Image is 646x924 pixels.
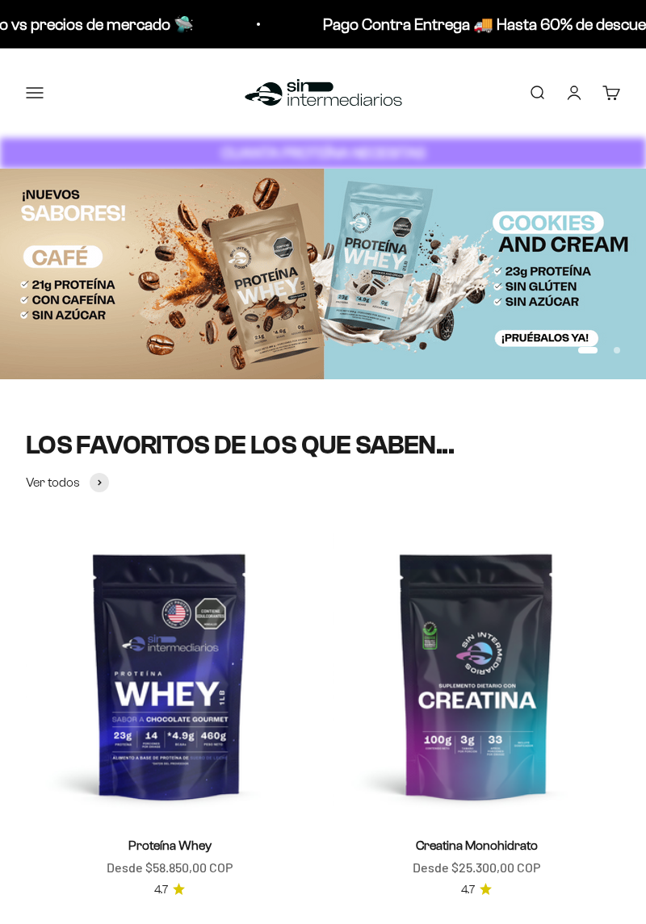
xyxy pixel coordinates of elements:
img: Proteína Whey [26,532,313,819]
a: Proteína Whey [128,838,212,852]
a: Creatina Monohidrato [416,838,538,852]
img: Creatina Monohidrato [333,532,620,819]
a: 4.74.7 de 5.0 estrellas [154,881,185,899]
a: 4.74.7 de 5.0 estrellas [461,881,492,899]
a: Ver todos [26,472,109,493]
span: Ver todos [26,472,80,493]
span: 4.7 [154,881,168,899]
span: 4.7 [461,881,475,899]
sale-price: Desde $25.300,00 COP [413,857,540,878]
sale-price: Desde $58.850,00 COP [107,857,233,878]
split-lines: LOS FAVORITOS DE LOS QUE SABEN... [26,431,454,459]
strong: CUANTA PROTEÍNA NECESITAS [221,144,426,161]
